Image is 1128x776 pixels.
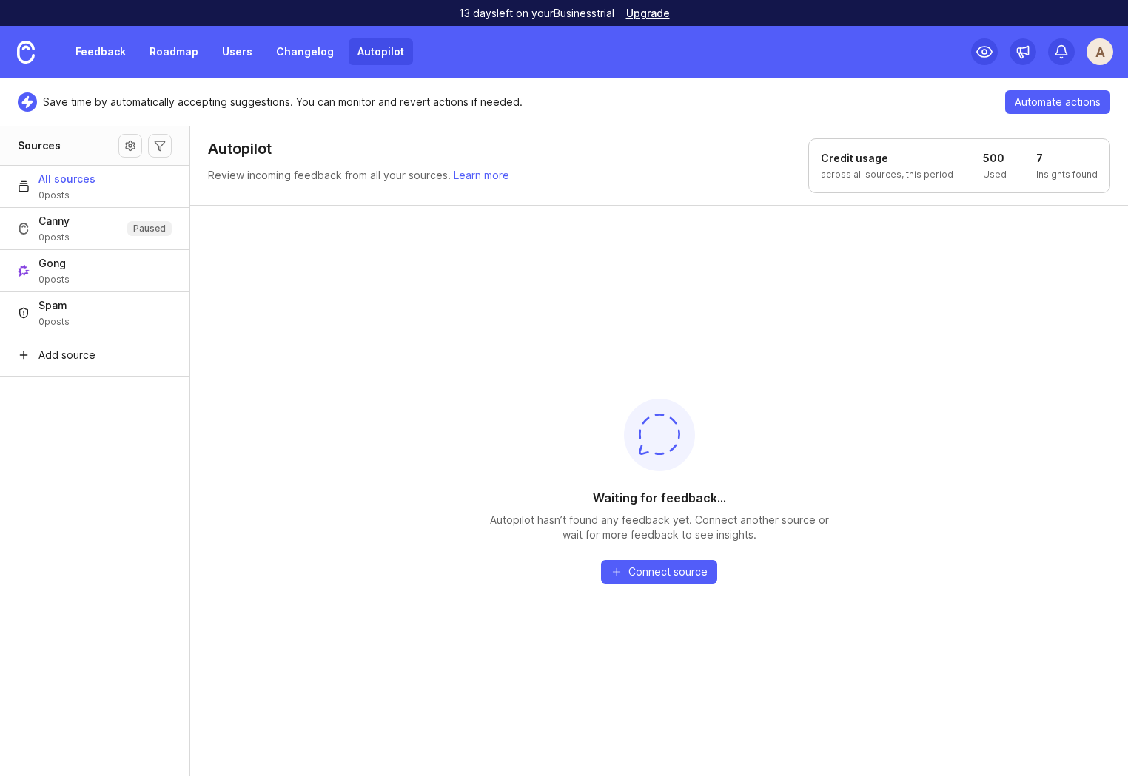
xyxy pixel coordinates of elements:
[208,168,509,183] p: Review incoming feedback from all your sources.
[983,151,1007,166] h1: 500
[18,265,30,277] img: Gong
[213,38,261,65] a: Users
[349,38,413,65] a: Autopilot
[141,38,207,65] a: Roadmap
[821,151,953,166] h1: Credit usage
[38,189,95,201] span: 0 posts
[459,6,614,21] p: 13 days left on your Business trial
[38,172,95,186] span: All sources
[118,134,142,158] button: Source settings
[38,348,95,362] span: Add source
[38,316,70,328] span: 0 posts
[593,489,726,507] h1: Waiting for feedback...
[601,560,717,584] button: Connect source
[148,134,172,158] button: Autopilot filters
[18,223,30,235] img: Canny
[626,8,670,18] a: Upgrade
[208,138,272,159] h1: Autopilot
[18,138,61,153] h1: Sources
[821,169,953,180] p: across all sources, this period
[1036,169,1098,180] p: Insights found
[38,214,70,229] span: Canny
[1005,90,1110,114] button: Automate actions
[983,169,1007,180] p: Used
[1087,38,1113,65] button: A
[482,513,837,542] p: Autopilot hasn’t found any feedback yet. Connect another source or wait for more feedback to see ...
[43,95,523,109] p: Save time by automatically accepting suggestions. You can monitor and revert actions if needed.
[67,38,135,65] a: Feedback
[38,298,70,313] span: Spam
[38,256,70,271] span: Gong
[1015,95,1101,109] span: Automate actions
[38,232,70,243] span: 0 posts
[38,274,70,286] span: 0 posts
[17,41,35,64] img: Canny Home
[454,169,509,181] a: Learn more
[133,223,166,235] p: Paused
[267,38,343,65] a: Changelog
[1036,151,1098,166] h1: 7
[628,564,708,579] span: Connect source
